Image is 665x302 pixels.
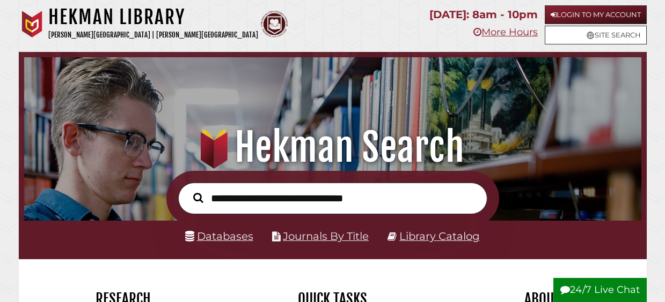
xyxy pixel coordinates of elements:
[283,230,369,243] a: Journals By Title
[473,26,538,38] a: More Hours
[19,11,46,37] img: Calvin University
[399,230,480,243] a: Library Catalog
[188,190,208,205] button: Search
[48,5,258,29] h1: Hekman Library
[48,29,258,41] p: [PERSON_NAME][GEOGRAPHIC_DATA] | [PERSON_NAME][GEOGRAPHIC_DATA]
[261,11,288,37] img: Calvin Theological Seminary
[34,124,631,171] h1: Hekman Search
[545,5,647,24] a: Login to My Account
[545,26,647,44] a: Site Search
[429,5,538,24] p: [DATE]: 8am - 10pm
[185,230,253,243] a: Databases
[193,193,203,203] i: Search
